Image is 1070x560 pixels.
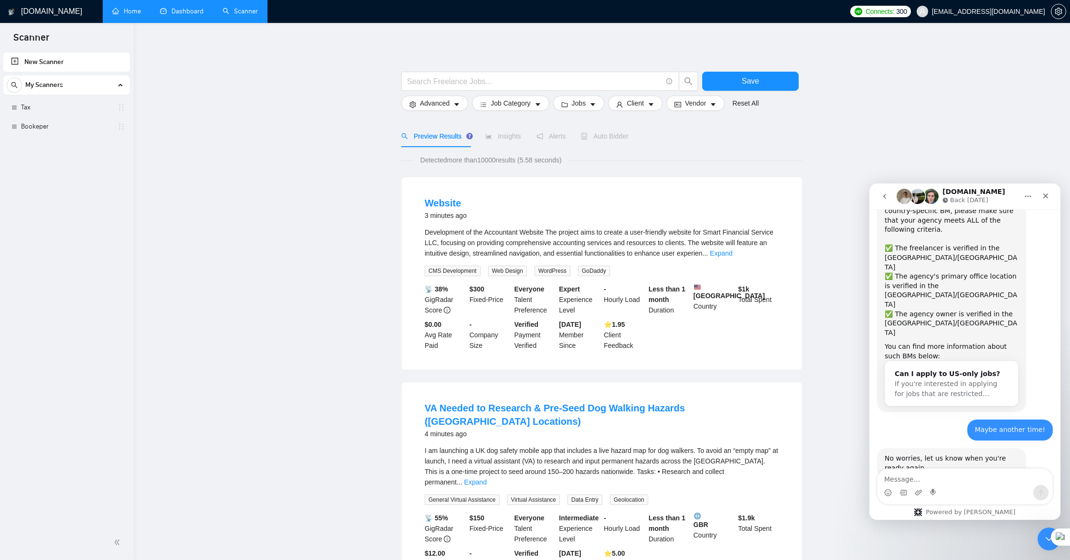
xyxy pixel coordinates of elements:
div: ✅ The agency owner is verified in the [GEOGRAPHIC_DATA]/[GEOGRAPHIC_DATA] [15,126,149,154]
span: setting [1051,8,1066,15]
div: Country [692,284,737,315]
div: Development of the Accountant Website The project aims to create a user-friendly website for Smar... [425,227,779,258]
span: Web Design [488,266,527,276]
span: Preview Results [401,132,470,140]
span: caret-down [589,101,596,108]
span: double-left [114,538,123,547]
div: Tooltip anchor [465,132,474,140]
span: info-circle [444,307,450,313]
button: Start recording [61,305,68,313]
span: user [919,8,926,15]
span: Alerts [536,132,566,140]
b: Expert [559,285,580,293]
b: Everyone [514,514,545,522]
b: 📡 55% [425,514,448,522]
span: Data Entry [567,495,602,505]
span: Geolocation [610,495,648,505]
div: Maybe another time! [106,242,176,251]
b: Less than 1 month [649,285,685,303]
div: Member Since [557,319,602,351]
a: Website [425,198,461,208]
div: Can I apply to US-only jobs?If you're interested in applying for jobs that are restricted… [16,178,149,223]
span: notification [536,133,543,140]
b: [DATE] [559,321,581,328]
a: searchScanner [223,7,258,15]
b: - [604,285,606,293]
span: info-circle [444,536,450,542]
div: ✅ The agency's primary office location is verified in the [GEOGRAPHIC_DATA]/[GEOGRAPHIC_DATA] [15,88,149,126]
button: Gif picker [30,305,38,313]
span: ... [457,478,462,486]
img: 🇺🇸 [694,284,701,291]
span: folder [561,101,568,108]
div: You can find more information about such BMs below: [15,159,149,177]
div: AI Assistant from GigRadar 📡 says… [8,265,183,316]
b: Verified [514,321,539,328]
button: userClientcaret-down [608,96,663,111]
button: search [679,72,698,91]
span: Save [742,75,759,87]
span: info-circle [666,78,673,85]
span: General Virtual Assistance [425,495,500,505]
input: Search Freelance Jobs... [407,75,662,87]
div: Experience Level [557,513,602,544]
a: dashboardDashboard [160,7,203,15]
b: [GEOGRAPHIC_DATA] [694,284,765,300]
button: Save [702,72,799,91]
button: Upload attachment [45,305,53,313]
li: My Scanners [3,75,130,136]
div: Experience Level [557,284,602,315]
b: ⭐️ 5.00 [604,549,625,557]
div: Fixed-Price [468,513,513,544]
button: folderJobscaret-down [553,96,605,111]
textarea: Message… [8,285,183,302]
div: Duration [647,284,692,315]
b: $ 300 [470,285,484,293]
span: Job Category [491,98,530,108]
span: 300 [896,6,907,17]
div: Duration [647,513,692,544]
b: - [604,514,606,522]
span: holder [118,123,125,130]
span: CMS Development [425,266,481,276]
span: search [679,77,697,86]
div: support@dynastytaxrelief.com says… [8,236,183,265]
div: GigRadar Score [423,513,468,544]
div: I am launching a UK dog safety mobile app that includes a live hazard map for dog walkers. To avo... [425,445,779,487]
span: robot [581,133,588,140]
img: logo [8,4,15,20]
span: Auto Bidder [581,132,628,140]
b: - [470,549,472,557]
b: $ 1k [738,285,749,293]
b: $ 150 [470,514,484,522]
b: [DATE] [559,549,581,557]
img: 🌐 [694,513,701,519]
button: Emoji picker [15,305,22,313]
div: Total Spent [736,284,781,315]
div: Before requesting an additional country-specific BM, please make sure that your agency meets ALL ... [15,13,149,60]
b: GBR [694,513,735,528]
span: Virtual Assistance [507,495,560,505]
span: caret-down [648,101,654,108]
div: Talent Preference [513,513,557,544]
div: GigRadar Score [423,284,468,315]
span: user [616,101,623,108]
span: GoDaddy [578,266,610,276]
span: Advanced [420,98,449,108]
b: $12.00 [425,549,445,557]
span: Scanner [6,31,57,51]
span: Development of the Accountant Website The project aims to create a user-friendly website for Smar... [425,228,773,257]
div: Total Spent [736,513,781,544]
span: Connects: [866,6,894,17]
a: Expand [464,478,487,486]
div: Payment Verified [513,319,557,351]
span: bars [480,101,487,108]
button: Send a message… [164,302,179,317]
a: setting [1051,8,1066,15]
